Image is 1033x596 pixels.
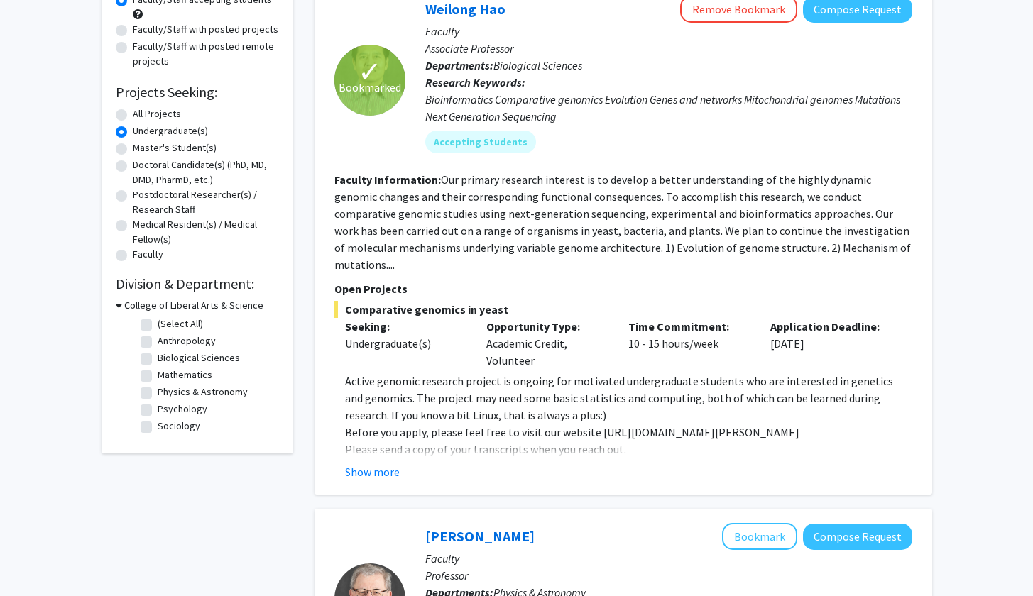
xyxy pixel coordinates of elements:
[158,333,216,348] label: Anthropology
[116,84,279,101] h2: Projects Seeking:
[133,123,208,138] label: Undergraduate(s)
[345,463,400,480] button: Show more
[345,335,466,352] div: Undergraduate(s)
[334,172,441,187] b: Faculty Information:
[345,372,912,424] p: Active genomic research project is ongoing for motivated undergraduate students who are intereste...
[425,23,912,40] p: Faculty
[158,316,203,331] label: (Select All)
[618,318,760,369] div: 10 - 15 hours/week
[425,75,525,89] b: Research Keywords:
[11,532,60,585] iframe: Chat
[158,368,212,382] label: Mathematics
[133,217,279,247] label: Medical Resident(s) / Medical Fellow(s)
[628,318,749,335] p: Time Commitment:
[334,301,912,318] span: Comparative genomics in yeast
[133,39,279,69] label: Faculty/Staff with posted remote projects
[158,402,207,416] label: Psychology
[133,187,279,217] label: Postdoctoral Researcher(s) / Research Staff
[425,91,912,125] div: Bioinformatics Comparative genomics Evolution Genes and networks Mitochondrial genomes Mutations ...
[133,158,279,187] label: Doctoral Candidate(s) (PhD, MD, DMD, PharmD, etc.)
[133,247,163,262] label: Faculty
[345,318,466,335] p: Seeking:
[158,351,240,365] label: Biological Sciences
[133,140,217,155] label: Master's Student(s)
[158,385,248,399] label: Physics & Astronomy
[760,318,902,369] div: [DATE]
[770,318,891,335] p: Application Deadline:
[425,58,493,72] b: Departments:
[116,275,279,292] h2: Division & Department:
[425,40,912,57] p: Associate Professor
[345,441,912,458] p: Please send a copy of your transcripts when you reach out.
[124,298,263,313] h3: College of Liberal Arts & Science
[158,419,200,434] label: Sociology
[803,524,912,550] button: Compose Request to Robert Harr
[425,527,535,545] a: [PERSON_NAME]
[345,424,912,441] p: Before you apply, please feel free to visit our website [URL][DOMAIN_NAME][PERSON_NAME]
[339,79,401,96] span: Bookmarked
[358,65,382,79] span: ✓
[722,523,797,550] button: Add Robert Harr to Bookmarks
[425,550,912,567] p: Faculty
[425,131,536,153] mat-chip: Accepting Students
[133,22,278,37] label: Faculty/Staff with posted projects
[334,280,912,297] p: Open Projects
[425,567,912,584] p: Professor
[486,318,607,335] p: Opportunity Type:
[476,318,618,369] div: Academic Credit, Volunteer
[133,106,181,121] label: All Projects
[493,58,582,72] span: Biological Sciences
[334,172,911,272] fg-read-more: Our primary research interest is to develop a better understanding of the highly dynamic genomic ...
